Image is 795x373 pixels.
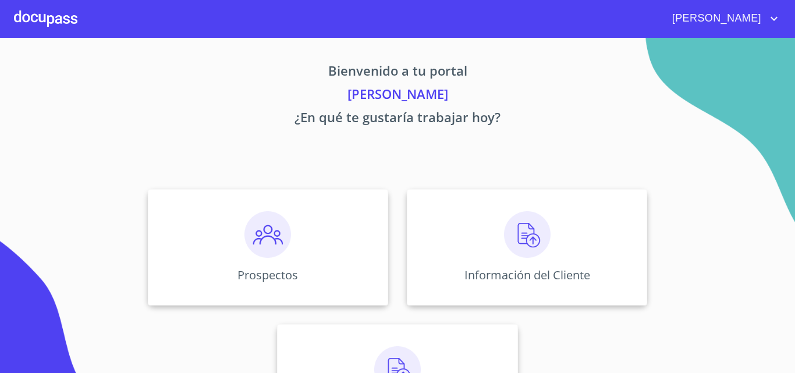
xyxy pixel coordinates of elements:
img: carga.png [504,211,551,258]
span: [PERSON_NAME] [663,9,767,28]
button: account of current user [663,9,781,28]
p: ¿En qué te gustaría trabajar hoy? [39,108,756,131]
p: Información del Cliente [464,267,590,283]
p: [PERSON_NAME] [39,84,756,108]
p: Prospectos [237,267,298,283]
p: Bienvenido a tu portal [39,61,756,84]
img: prospectos.png [244,211,291,258]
